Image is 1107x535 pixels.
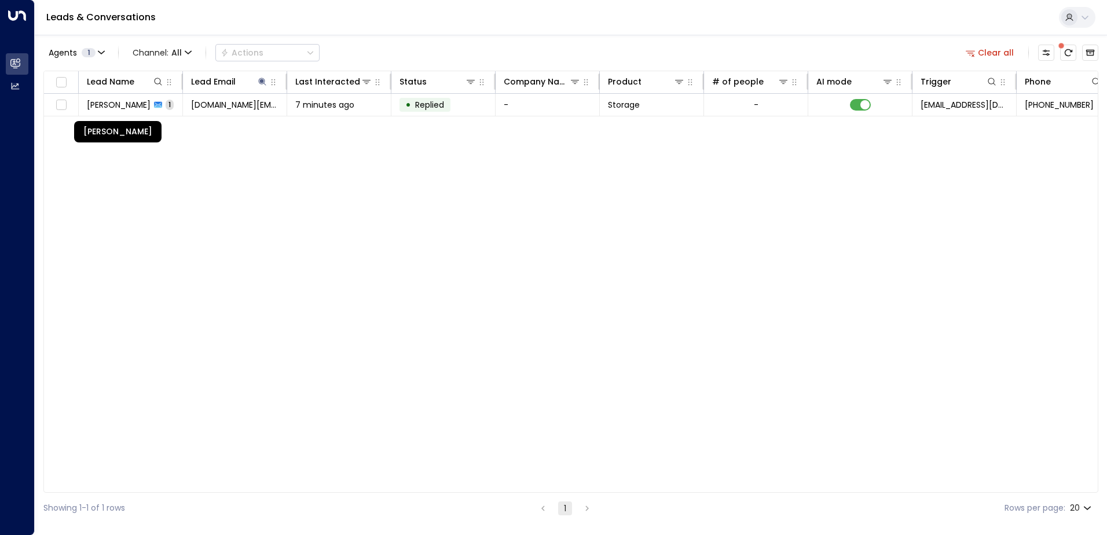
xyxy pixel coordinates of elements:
[54,75,68,90] span: Toggle select all
[558,501,572,515] button: page 1
[921,75,998,89] div: Trigger
[608,99,640,111] span: Storage
[816,75,852,89] div: AI mode
[1038,45,1054,61] button: Customize
[1025,75,1051,89] div: Phone
[295,75,360,89] div: Last Interacted
[536,501,595,515] nav: pagination navigation
[961,45,1019,61] button: Clear all
[399,75,427,89] div: Status
[1082,45,1098,61] button: Archived Leads
[74,121,162,142] div: [PERSON_NAME]
[504,75,569,89] div: Company Name
[712,75,789,89] div: # of people
[712,75,764,89] div: # of people
[1070,500,1094,516] div: 20
[87,75,134,89] div: Lead Name
[43,45,109,61] button: Agents1
[166,100,174,109] span: 1
[82,48,96,57] span: 1
[191,75,268,89] div: Lead Email
[1005,502,1065,514] label: Rows per page:
[191,75,236,89] div: Lead Email
[54,98,68,112] span: Toggle select row
[921,99,1008,111] span: leads@space-station.co.uk
[87,75,164,89] div: Lead Name
[816,75,893,89] div: AI mode
[295,75,372,89] div: Last Interacted
[504,75,581,89] div: Company Name
[215,44,320,61] button: Actions
[921,75,951,89] div: Trigger
[191,99,278,111] span: oleksiienko.sd@gmail.com
[128,45,196,61] span: Channel:
[221,47,263,58] div: Actions
[87,99,151,111] span: Pavlo Oleksiienko
[1060,45,1076,61] span: There are new threads available. Refresh the grid to view the latest updates.
[46,10,156,24] a: Leads & Conversations
[1025,75,1102,89] div: Phone
[608,75,642,89] div: Product
[405,95,411,115] div: •
[754,99,758,111] div: -
[1025,99,1094,111] span: +447778917328
[215,44,320,61] div: Button group with a nested menu
[295,99,354,111] span: 7 minutes ago
[43,502,125,514] div: Showing 1-1 of 1 rows
[399,75,476,89] div: Status
[171,48,182,57] span: All
[608,75,685,89] div: Product
[49,49,77,57] span: Agents
[415,99,444,111] span: Replied
[496,94,600,116] td: -
[128,45,196,61] button: Channel:All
